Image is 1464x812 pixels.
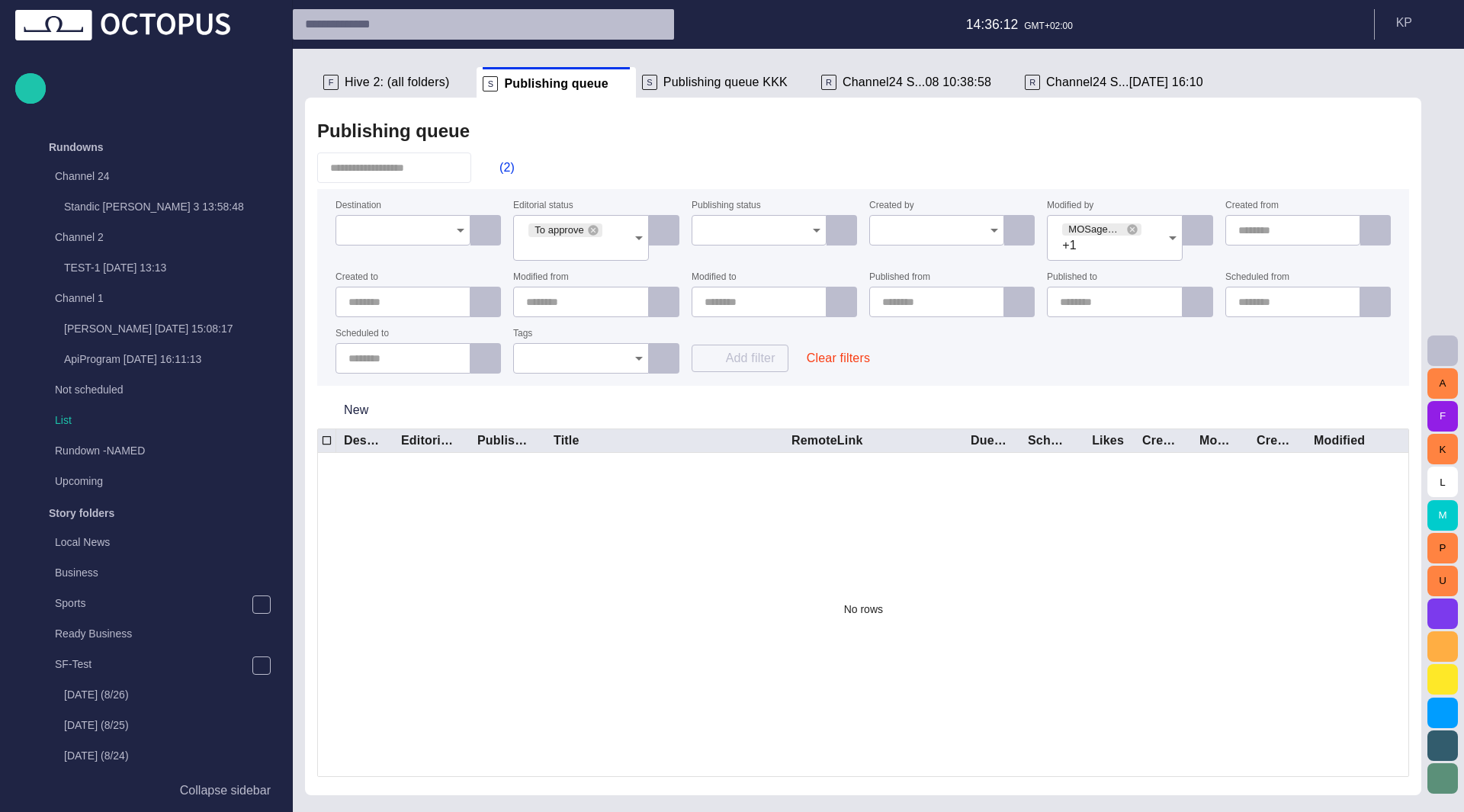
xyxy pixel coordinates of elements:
label: Destination [335,201,381,211]
p: S [483,76,498,91]
label: Created by [869,201,914,211]
span: Channel24 S...[DATE] 16:10 [1046,75,1203,90]
button: Open [984,220,1005,241]
div: ApiProgram [DATE] 16:11:13 [34,345,277,376]
div: RChannel24 S...[DATE] 16:10 [1019,67,1225,98]
div: Scheduled [1028,433,1065,448]
div: Ready Business [24,620,277,650]
button: Collapse sidebar [15,775,277,806]
div: Standic [PERSON_NAME] 3 13:58:48 [34,193,277,223]
label: Created to [335,272,378,283]
div: FHive 2: (all folders) [317,67,477,98]
button: Open [628,348,650,369]
span: Channel24 S...08 10:38:58 [843,75,991,90]
label: Modified to [692,272,737,283]
label: Created from [1225,201,1279,211]
p: R [1025,75,1040,90]
button: KP [1384,9,1455,37]
button: (2) [477,154,522,181]
button: K [1427,434,1458,464]
p: [PERSON_NAME] [DATE] 15:08:17 [64,321,233,336]
div: Due date [971,433,1008,448]
p: [DATE] (8/24) [64,748,129,763]
p: List [55,412,72,428]
img: Octopus News Room [15,10,230,40]
div: Created [1257,433,1294,448]
p: [DATE] (8/25) [64,717,129,733]
div: Likes [1092,433,1124,448]
span: MOSagent (mosagent) [1062,222,1128,237]
p: 14:36:12 [966,14,1019,34]
div: Sports [24,589,277,620]
h2: Publishing queue [317,120,470,142]
div: List [24,406,277,437]
p: Business [55,565,98,580]
span: +1 [1062,239,1076,252]
div: TEST-1 [DATE] 13:13 [34,254,277,284]
p: K P [1396,14,1412,32]
ul: main menu [15,132,277,775]
span: Hive 2: (all folders) [345,75,449,90]
div: [DATE] (8/26) [34,681,277,711]
div: SPublishing queue [477,67,635,98]
div: Destination [344,433,381,448]
button: A [1427,368,1458,399]
button: New [317,396,396,424]
button: Clear filters [795,345,882,372]
p: ApiProgram [DATE] 16:11:13 [64,351,201,367]
label: Editorial status [513,201,573,211]
p: Sports [55,595,85,611]
p: GMT+02:00 [1024,19,1073,33]
label: Modified by [1047,201,1093,211]
button: Open [450,220,471,241]
p: Rundown -NAMED [55,443,145,458]
div: To approve [528,223,602,237]
label: Tags [513,329,532,339]
label: Published to [1047,272,1097,283]
label: Scheduled to [335,329,389,339]
p: Channel 24 [55,168,110,184]
p: Rundowns [49,140,104,155]
p: Channel 2 [55,229,104,245]
div: [PERSON_NAME] [DATE] 15:08:17 [34,315,277,345]
label: Modified from [513,272,569,283]
button: Open [1162,227,1183,249]
div: RChannel24 S...08 10:38:58 [815,67,1019,98]
label: Published from [869,272,930,283]
p: Upcoming [55,473,103,489]
div: [DATE] (8/24) [34,742,277,772]
div: Modified [1314,433,1365,448]
div: Publishing status [477,433,534,448]
button: M [1427,500,1458,531]
p: Standic [PERSON_NAME] 3 13:58:48 [64,199,244,214]
div: Local News [24,528,277,559]
span: Publishing queue KKK [663,75,788,90]
p: [DATE] (8/26) [64,687,129,702]
button: P [1427,533,1458,563]
span: To approve [528,223,589,238]
button: L [1427,467,1458,497]
div: MOSagent (mosagent) [1062,223,1141,236]
div: No rows [318,453,1409,766]
div: Editorial status [401,433,457,448]
p: Story folders [49,505,114,521]
p: R [821,75,836,90]
p: F [323,75,339,90]
label: Scheduled from [1225,272,1289,283]
div: RemoteLink [791,433,863,448]
p: Channel 1 [55,290,104,306]
label: Publishing status [692,201,761,211]
div: [DATE] (8/25) [34,711,277,742]
div: Created by [1142,433,1180,448]
button: Open [806,220,827,241]
p: Local News [55,534,110,550]
p: S [642,75,657,90]
p: Ready Business [55,626,132,641]
p: Not scheduled [55,382,124,397]
p: TEST-1 [DATE] 13:13 [64,260,166,275]
div: Business [24,559,277,589]
p: Collapse sidebar [180,782,271,800]
p: SF-Test [55,656,91,672]
button: Open [628,227,650,249]
div: SPublishing queue KKK [636,67,815,98]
